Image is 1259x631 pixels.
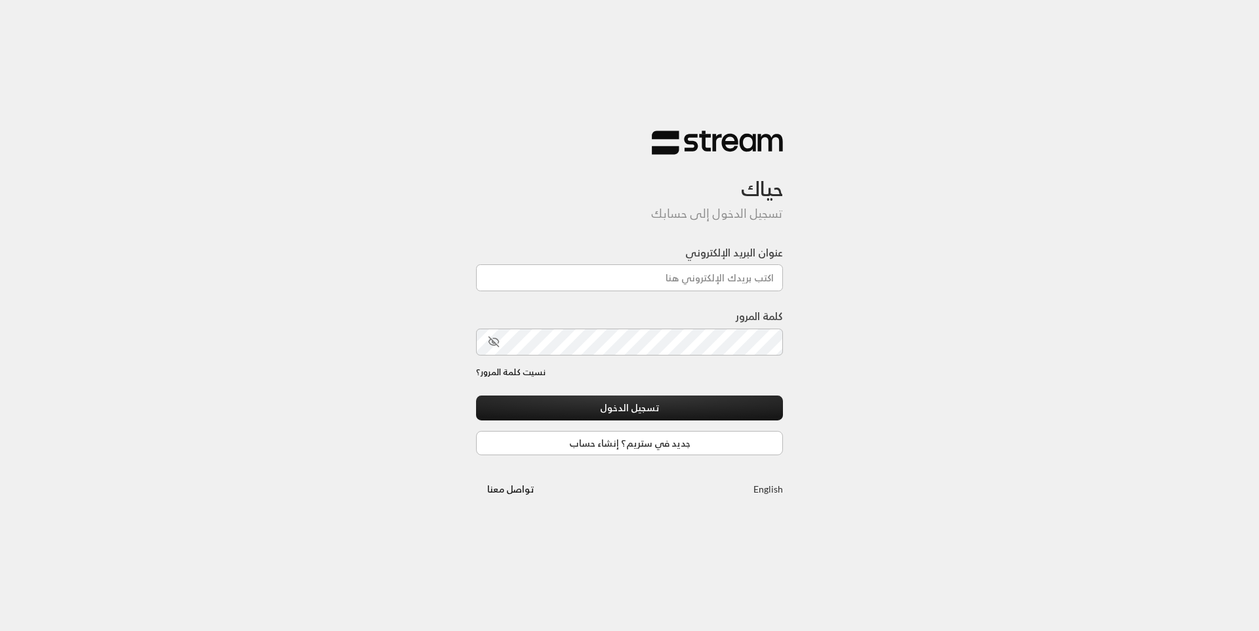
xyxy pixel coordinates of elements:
[476,477,545,501] button: تواصل معنا
[483,331,505,353] button: toggle password visibility
[753,477,783,501] a: English
[736,308,783,324] label: كلمة المرور
[476,366,546,379] a: نسيت كلمة المرور؟
[476,431,783,455] a: جديد في ستريم؟ إنشاء حساب
[476,155,783,201] h3: حياك
[652,130,783,155] img: Stream Logo
[476,207,783,221] h5: تسجيل الدخول إلى حسابك
[476,264,783,291] input: اكتب بريدك الإلكتروني هنا
[685,245,783,260] label: عنوان البريد الإلكتروني
[476,481,545,497] a: تواصل معنا
[476,396,783,420] button: تسجيل الدخول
